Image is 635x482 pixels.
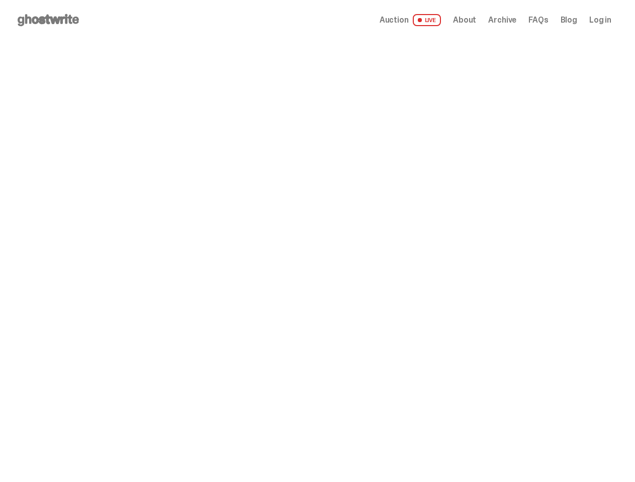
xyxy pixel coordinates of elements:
[413,14,441,26] span: LIVE
[488,16,516,24] a: Archive
[589,16,611,24] a: Log in
[380,16,409,24] span: Auction
[453,16,476,24] a: About
[561,16,577,24] a: Blog
[528,16,548,24] a: FAQs
[380,14,441,26] a: Auction LIVE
